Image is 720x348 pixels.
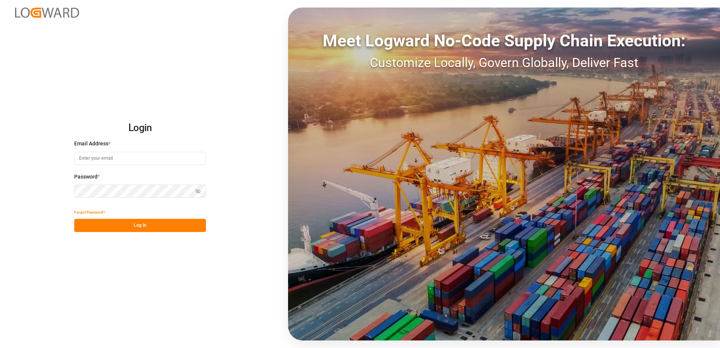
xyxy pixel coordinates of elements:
[74,206,105,219] button: Forgot Password?
[288,53,720,72] div: Customize Locally, Govern Globally, Deliver Fast
[15,8,79,18] img: Logward_new_orange.png
[74,140,108,148] span: Email Address
[288,28,720,53] div: Meet Logward No-Code Supply Chain Execution:
[74,116,206,140] h2: Login
[74,173,98,181] span: Password
[74,152,206,165] input: Enter your email
[74,219,206,232] button: Log In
